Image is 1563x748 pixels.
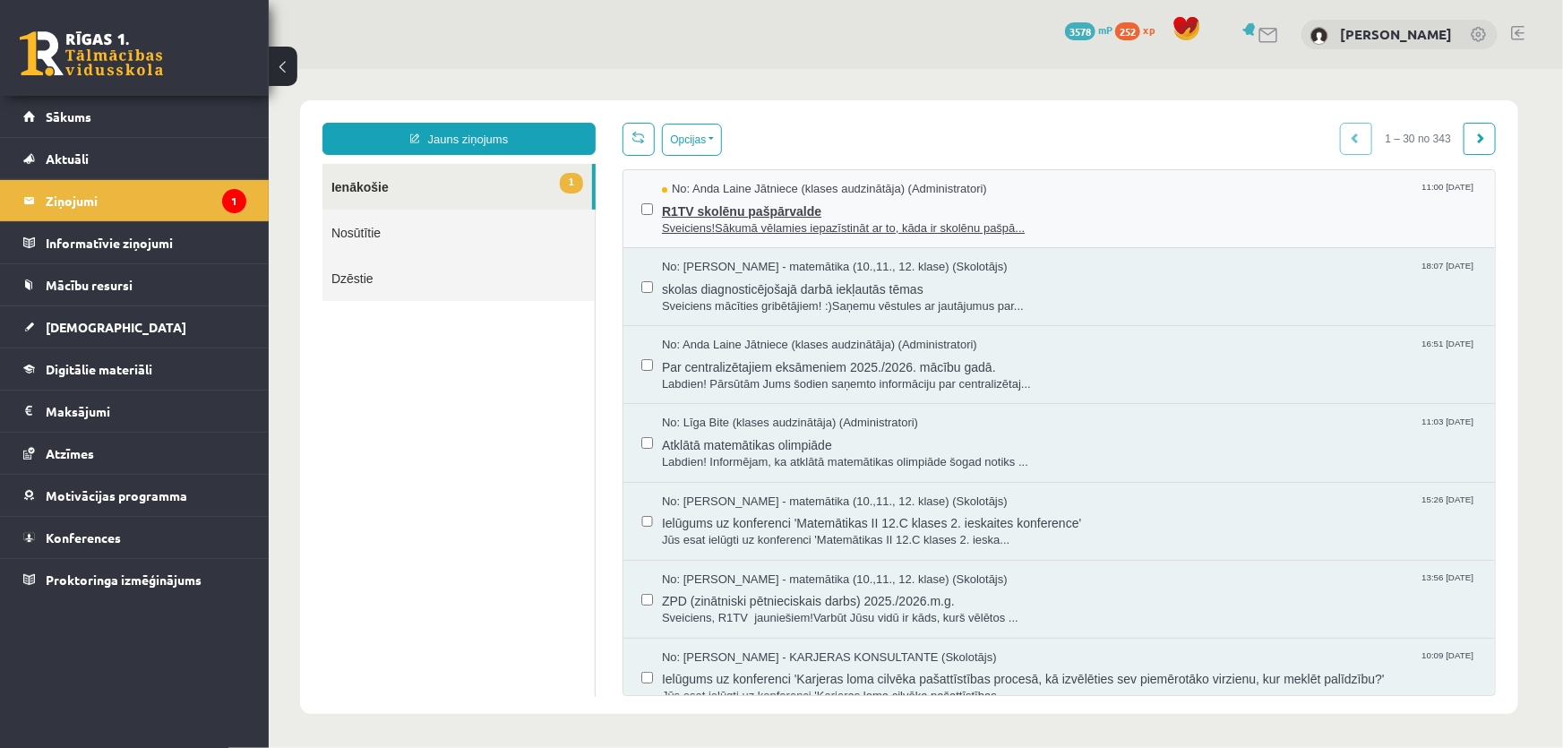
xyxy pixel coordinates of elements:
a: Dzēstie [54,186,326,232]
a: 3578 mP [1065,22,1112,37]
a: Nosūtītie [54,141,326,186]
a: No: [PERSON_NAME] - matemātika (10.,11., 12. klase) (Skolotājs) 13:56 [DATE] ZPD (zinātniski pētn... [393,503,1208,558]
span: Mācību resursi [46,277,133,293]
i: 1 [222,189,246,213]
a: Maksājumi [23,391,246,432]
span: No: Anda Laine Jātniece (klases audzinātāja) (Administratori) [393,112,718,129]
a: No: [PERSON_NAME] - matemātika (10.,11., 12. klase) (Skolotājs) 15:26 [DATE] Ielūgums uz konferen... [393,425,1208,480]
a: Mācību resursi [23,264,246,305]
span: No: [PERSON_NAME] - matemātika (10.,11., 12. klase) (Skolotājs) [393,503,739,520]
span: 3578 [1065,22,1095,40]
span: Digitālie materiāli [46,361,152,377]
span: No: Anda Laine Jātniece (klases audzinātāja) (Administratori) [393,268,709,285]
span: Aktuāli [46,150,89,167]
span: mP [1098,22,1112,37]
span: Sveiciens mācīties gribētājiem! :)Saņemu vēstules ar jautājumus par... [393,229,1208,246]
legend: Ziņojumi [46,180,246,221]
span: 15:26 [DATE] [1149,425,1208,438]
span: Jūs esat ielūgti uz konferenci 'Karjeras loma cilvēka pašattīstības... [393,619,1208,636]
span: Atklātā matemātikas olimpiāde [393,363,1208,385]
span: Labdien! Pārsūtām Jums šodien saņemto informāciju par centralizētaj... [393,307,1208,324]
a: Sākums [23,96,246,137]
span: Ielūgums uz konferenci 'Matemātikas II 12.C klases 2. ieskaites konference' [393,441,1208,463]
span: 11:03 [DATE] [1149,346,1208,359]
a: No: Līga Bite (klases audzinātāja) (Administratori) 11:03 [DATE] Atklātā matemātikas olimpiāde La... [393,346,1208,401]
a: No: Anda Laine Jātniece (klases audzinātāja) (Administratori) 16:51 [DATE] Par centralizētajiem e... [393,268,1208,323]
a: 1Ienākošie [54,95,323,141]
a: Aktuāli [23,138,246,179]
span: No: [PERSON_NAME] - matemātika (10.,11., 12. klase) (Skolotājs) [393,425,739,442]
a: No: [PERSON_NAME] - KARJERAS KONSULTANTE (Skolotājs) 10:09 [DATE] Ielūgums uz konferenci 'Karjera... [393,580,1208,636]
a: Atzīmes [23,433,246,474]
span: Sveiciens, R1TV jauniešiem!Varbūt Jūsu vidū ir kāds, kurš vēlētos ... [393,541,1208,558]
span: 16:51 [DATE] [1149,268,1208,281]
span: [DEMOGRAPHIC_DATA] [46,319,186,335]
span: 11:00 [DATE] [1149,112,1208,125]
a: No: [PERSON_NAME] - matemātika (10.,11., 12. klase) (Skolotājs) 18:07 [DATE] skolas diagnosticējo... [393,190,1208,245]
a: Ziņojumi1 [23,180,246,221]
span: Motivācijas programma [46,487,187,503]
span: 10:09 [DATE] [1149,580,1208,594]
a: Motivācijas programma [23,475,246,516]
span: ZPD (zinātniski pētnieciskais darbs) 2025./2026.m.g. [393,519,1208,541]
a: 252 xp [1115,22,1164,37]
a: Jauns ziņojums [54,54,327,86]
span: 13:56 [DATE] [1149,503,1208,516]
span: xp [1143,22,1155,37]
span: 252 [1115,22,1140,40]
span: Konferences [46,529,121,546]
span: 1 – 30 no 343 [1104,54,1196,86]
span: Par centralizētajiem eksāmeniem 2025./2026. mācību gadā. [393,285,1208,307]
span: Jūs esat ielūgti uz konferenci 'Matemātikas II 12.C klases 2. ieska... [393,463,1208,480]
a: Proktoringa izmēģinājums [23,559,246,600]
span: No: [PERSON_NAME] - KARJERAS KONSULTANTE (Skolotājs) [393,580,728,598]
a: Informatīvie ziņojumi [23,222,246,263]
a: Digitālie materiāli [23,348,246,390]
span: Proktoringa izmēģinājums [46,572,202,588]
span: 1 [291,104,314,125]
button: Opcijas [393,55,453,87]
a: [DEMOGRAPHIC_DATA] [23,306,246,348]
a: No: Anda Laine Jātniece (klases audzinātāja) (Administratori) 11:00 [DATE] R1TV skolēnu pašpārval... [393,112,1208,168]
span: No: Līga Bite (klases audzinātāja) (Administratori) [393,346,649,363]
a: Rīgas 1. Tālmācības vidusskola [20,31,163,76]
legend: Informatīvie ziņojumi [46,222,246,263]
span: No: [PERSON_NAME] - matemātika (10.,11., 12. klase) (Skolotājs) [393,190,739,207]
span: Labdien! Informējam, ka atklātā matemātikas olimpiāde šogad notiks ... [393,385,1208,402]
span: R1TV skolēnu pašpārvalde [393,129,1208,151]
legend: Maksājumi [46,391,246,432]
a: Konferences [23,517,246,558]
a: [PERSON_NAME] [1340,25,1452,43]
span: Sveiciens!Sākumā vēlamies iepazīstināt ar to, kāda ir skolēnu pašpā... [393,151,1208,168]
span: Ielūgums uz konferenci 'Karjeras loma cilvēka pašattīstības procesā, kā izvēlēties sev piemērotāk... [393,597,1208,619]
span: skolas diagnosticējošajā darbā iekļautās tēmas [393,207,1208,229]
span: Sākums [46,108,91,125]
span: 18:07 [DATE] [1149,190,1208,203]
img: Stīvens Kuzmenko [1310,27,1328,45]
span: Atzīmes [46,445,94,461]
